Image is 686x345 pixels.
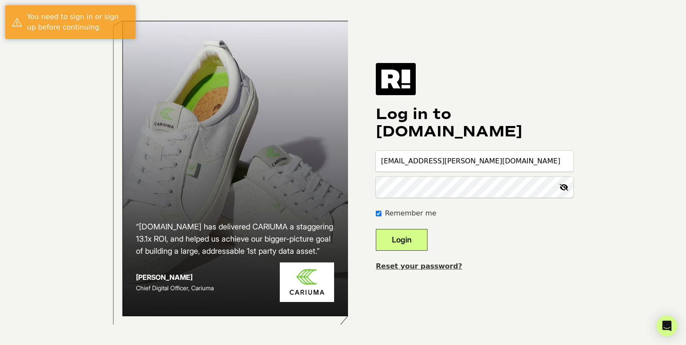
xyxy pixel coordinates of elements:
img: Cariuma [280,262,334,302]
input: Email [376,151,573,172]
h1: Log in to [DOMAIN_NAME] [376,106,573,140]
h2: “[DOMAIN_NAME] has delivered CARIUMA a staggering 13.1x ROI, and helped us achieve our bigger-pic... [136,221,334,257]
label: Remember me [385,208,436,219]
span: Chief Digital Officer, Cariuma [136,284,214,292]
a: Reset your password? [376,262,462,270]
div: Open Intercom Messenger [656,315,677,336]
div: You need to sign in or sign up before continuing. [27,12,129,33]
button: Login [376,229,428,251]
strong: [PERSON_NAME] [136,273,192,282]
img: Retention.com [376,63,416,95]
